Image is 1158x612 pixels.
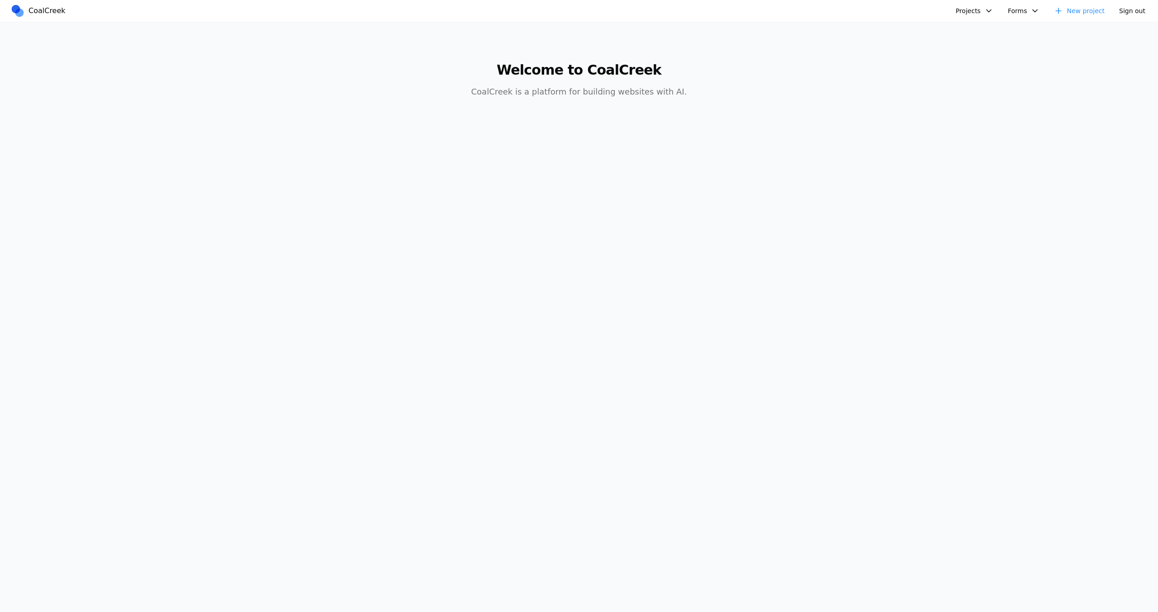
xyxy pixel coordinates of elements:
h1: Welcome to CoalCreek [405,62,753,78]
span: CoalCreek [28,5,66,16]
button: Sign out [1114,4,1151,18]
a: New project [1049,4,1110,18]
button: Forms [1002,4,1045,18]
a: CoalCreek [10,4,69,18]
p: CoalCreek is a platform for building websites with AI. [405,85,753,98]
button: Projects [950,4,999,18]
